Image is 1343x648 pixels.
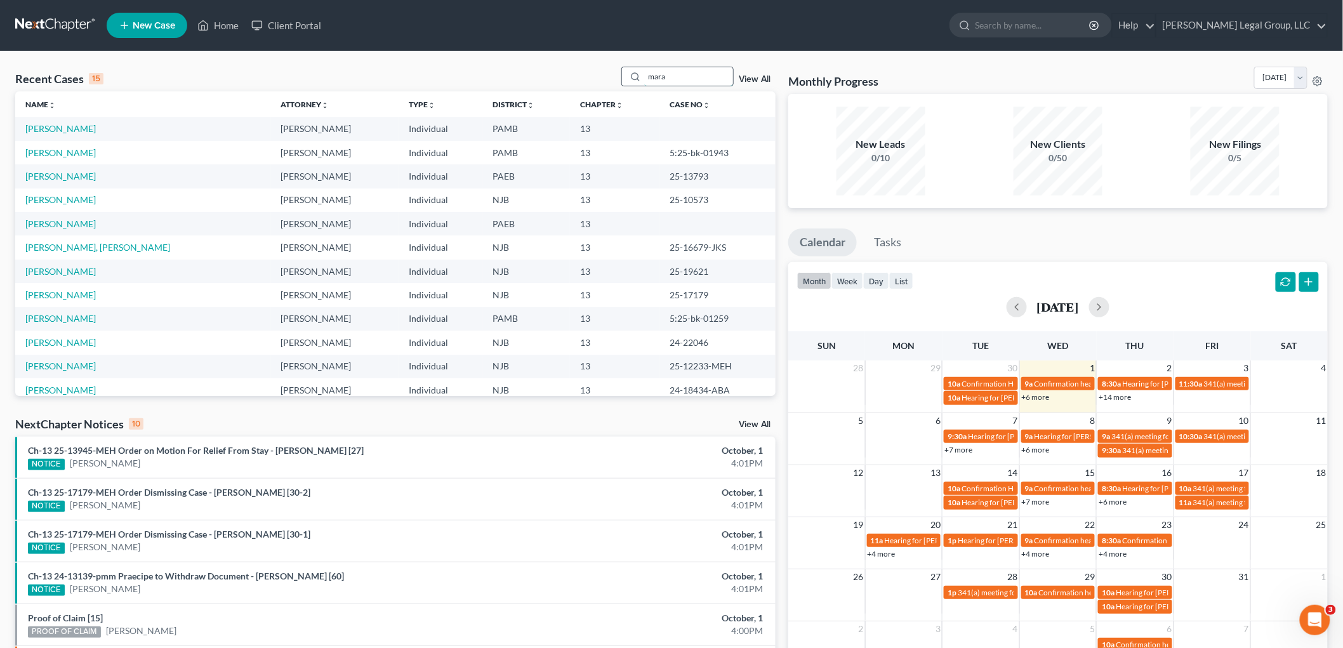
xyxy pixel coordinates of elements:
[929,517,942,532] span: 20
[25,171,96,182] a: [PERSON_NAME]
[788,228,857,256] a: Calendar
[703,102,710,109] i: unfold_more
[852,465,865,480] span: 12
[1025,588,1038,597] span: 10a
[1007,517,1019,532] span: 21
[948,498,960,507] span: 10a
[399,307,482,331] td: Individual
[1102,432,1110,441] span: 9a
[399,141,482,164] td: Individual
[1238,517,1250,532] span: 24
[670,100,710,109] a: Case Nounfold_more
[526,583,763,595] div: 4:01PM
[25,147,96,158] a: [PERSON_NAME]
[1191,152,1280,164] div: 0/5
[399,355,482,378] td: Individual
[1122,484,1282,493] span: Hearing for [PERSON_NAME] [PERSON_NAME]
[26,173,212,187] div: We typically reply in a few hours
[1193,484,1316,493] span: 341(a) meeting for [PERSON_NAME]
[25,112,228,133] p: How can we help?
[129,418,143,430] div: 10
[1102,446,1121,455] span: 9:30a
[1099,549,1127,559] a: +4 more
[526,541,763,553] div: 4:01PM
[659,307,776,331] td: 5:25-bk-01259
[962,393,1061,402] span: Hearing for [PERSON_NAME]
[526,457,763,470] div: 4:01PM
[570,212,659,235] td: 13
[1111,432,1234,441] span: 341(a) meeting for [PERSON_NAME]
[271,378,399,402] td: [PERSON_NAME]
[482,331,570,354] td: NJB
[106,625,176,637] a: [PERSON_NAME]
[857,621,865,637] span: 2
[18,300,235,324] div: Form Preview Helper
[1166,360,1174,376] span: 2
[526,499,763,512] div: 4:01PM
[482,260,570,283] td: NJB
[25,385,96,395] a: [PERSON_NAME]
[962,484,1168,493] span: Confirmation Hearing for [PERSON_NAME] [PERSON_NAME]
[70,583,140,595] a: [PERSON_NAME]
[929,465,942,480] span: 13
[271,188,399,212] td: [PERSON_NAME]
[962,498,1061,507] span: Hearing for [PERSON_NAME]
[13,149,241,197] div: Send us a messageWe typically reply in a few hours
[570,164,659,188] td: 13
[1113,14,1155,37] a: Help
[1315,517,1328,532] span: 25
[271,331,399,354] td: [PERSON_NAME]
[191,14,245,37] a: Home
[70,457,140,470] a: [PERSON_NAME]
[482,212,570,235] td: PAEB
[1161,569,1174,585] span: 30
[1320,360,1328,376] span: 4
[124,20,150,46] img: Profile image for Sara
[218,20,241,43] div: Close
[871,536,883,545] span: 11a
[271,283,399,307] td: [PERSON_NAME]
[570,260,659,283] td: 13
[1116,588,1215,597] span: Hearing for [PERSON_NAME]
[1083,465,1096,480] span: 15
[1156,14,1327,37] a: [PERSON_NAME] Legal Group, LLC
[15,416,143,432] div: NextChapter Notices
[1007,465,1019,480] span: 14
[1083,569,1096,585] span: 29
[428,102,435,109] i: unfold_more
[271,260,399,283] td: [PERSON_NAME]
[25,90,228,112] p: Hi there!
[570,141,659,164] td: 13
[962,379,1107,388] span: Confirmation Hearing for [PERSON_NAME]
[1243,621,1250,637] span: 7
[271,117,399,140] td: [PERSON_NAME]
[201,428,222,437] span: Help
[527,102,534,109] i: unfold_more
[1315,413,1328,428] span: 11
[26,282,213,295] div: Attorney's Disclosure of Compensation
[1035,484,1179,493] span: Confirmation hearing for [PERSON_NAME]
[644,67,733,86] input: Search by name...
[526,625,763,637] div: 4:00PM
[1102,588,1115,597] span: 10a
[1281,340,1297,351] span: Sat
[399,117,482,140] td: Individual
[28,585,65,596] div: NOTICE
[28,571,344,581] a: Ch-13 24-13139-pmm Praecipe to Withdraw Document - [PERSON_NAME] [60]
[570,355,659,378] td: 13
[1099,497,1127,506] a: +6 more
[399,378,482,402] td: Individual
[934,621,942,637] span: 3
[1193,498,1316,507] span: 341(a) meeting for [PERSON_NAME]
[1039,588,1183,597] span: Confirmation hearing for [PERSON_NAME]
[852,360,865,376] span: 28
[1047,340,1068,351] span: Wed
[28,501,65,512] div: NOTICE
[1238,465,1250,480] span: 17
[271,235,399,259] td: [PERSON_NAME]
[1102,602,1115,611] span: 10a
[26,305,213,319] div: Form Preview Helper
[482,283,570,307] td: NJB
[399,164,482,188] td: Individual
[1099,392,1131,402] a: +14 more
